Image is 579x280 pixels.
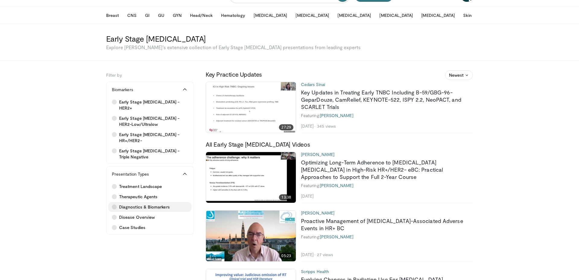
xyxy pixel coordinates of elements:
[449,72,464,78] span: Newest
[119,148,188,160] span: Early Stage [MEDICAL_DATA] - Triple Negative
[301,218,463,231] a: Proactive Management of [MEDICAL_DATA]-Associated Adverse Events in HR+ BC
[301,113,473,118] div: Featuring:
[301,252,316,257] li: [DATE]
[301,234,473,240] div: Featuring:
[119,132,188,144] span: Early Stage [MEDICAL_DATA] - HR+/HER2-
[460,9,475,21] button: Skin
[106,82,193,97] button: Biomarkers
[301,193,314,199] li: [DATE]
[301,269,329,274] a: Scripps Health
[106,34,473,43] h3: Early Stage [MEDICAL_DATA]
[320,113,353,118] a: [PERSON_NAME]
[292,9,333,21] button: [MEDICAL_DATA]
[119,204,170,210] span: Diagnostics & Biomarkers
[124,9,140,21] button: CNS
[301,159,443,180] a: Optimizing Long-Term Adherence to [MEDICAL_DATA] [MEDICAL_DATA] in High-Risk HR+/HER2- eBC: Pract...
[119,99,188,111] span: Early Stage [MEDICAL_DATA] - HER2+
[206,152,296,203] a: 13:38
[206,211,296,261] a: 05:23
[320,234,353,239] a: [PERSON_NAME]
[154,9,168,21] button: GU
[141,9,153,21] button: GI
[317,123,336,129] li: 345 views
[279,253,293,259] span: 05:23
[279,194,293,200] span: 13:38
[445,70,473,80] button: Newest
[206,140,473,148] h3: All Early Stage [MEDICAL_DATA] Videos
[103,9,122,21] button: Breast
[206,211,296,261] img: c0de1f88-5d54-4193-b1a0-bddae95ee271.620x360_q85_upscale.jpg
[250,9,291,21] button: [MEDICAL_DATA]
[301,183,473,188] div: Featuring:
[119,194,157,200] span: Therapeutic Agents
[106,70,194,78] h5: Filter by
[301,82,325,87] a: Cedars Sinai
[106,167,193,182] button: Presentation Types
[320,183,353,188] a: [PERSON_NAME]
[217,9,249,21] button: Hematology
[301,152,334,157] a: [PERSON_NAME]
[119,115,188,127] span: Early Stage [MEDICAL_DATA] - HER2-Low/Ultralow
[206,82,296,133] img: 95147062-3c27-4d9f-af56-29c135c1a60c.620x360_q85_upscale.jpg
[334,9,375,21] button: [MEDICAL_DATA]
[169,9,185,21] button: GYN
[317,252,334,257] li: 27 views
[418,9,458,21] button: [MEDICAL_DATA]
[106,44,473,51] p: Explore [PERSON_NAME]’s extensive collection of Early Stage [MEDICAL_DATA] presentations from lea...
[206,152,296,203] img: bd89371a-41a5-4f45-91b4-bed5cade689c.620x360_q85_upscale.jpg
[206,70,473,78] h3: Key Practice Updates
[301,89,461,110] a: Key Updates in Treating Early TNBC Including B-59/GBG-96-GeparDouze, CamRelief, KEYNOTE-522, ISPY...
[119,214,155,220] span: Disease Overview
[301,123,316,129] li: [DATE]
[186,9,216,21] button: Head/Neck
[119,224,145,231] span: Case Studies
[119,183,162,189] span: Treatment Landscape
[301,210,334,215] a: [PERSON_NAME]
[206,82,296,133] a: 27:29
[376,9,416,21] button: [MEDICAL_DATA]
[279,124,293,130] span: 27:29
